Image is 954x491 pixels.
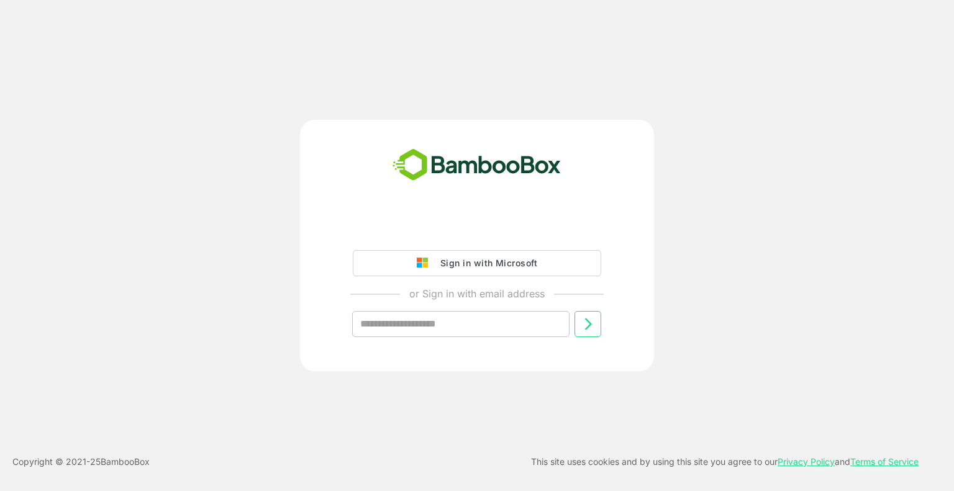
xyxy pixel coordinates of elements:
[353,250,601,276] button: Sign in with Microsoft
[434,255,537,271] div: Sign in with Microsoft
[386,145,568,186] img: bamboobox
[778,456,835,467] a: Privacy Policy
[417,258,434,269] img: google
[850,456,919,467] a: Terms of Service
[409,286,545,301] p: or Sign in with email address
[531,454,919,469] p: This site uses cookies and by using this site you agree to our and
[12,454,150,469] p: Copyright © 2021- 25 BambooBox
